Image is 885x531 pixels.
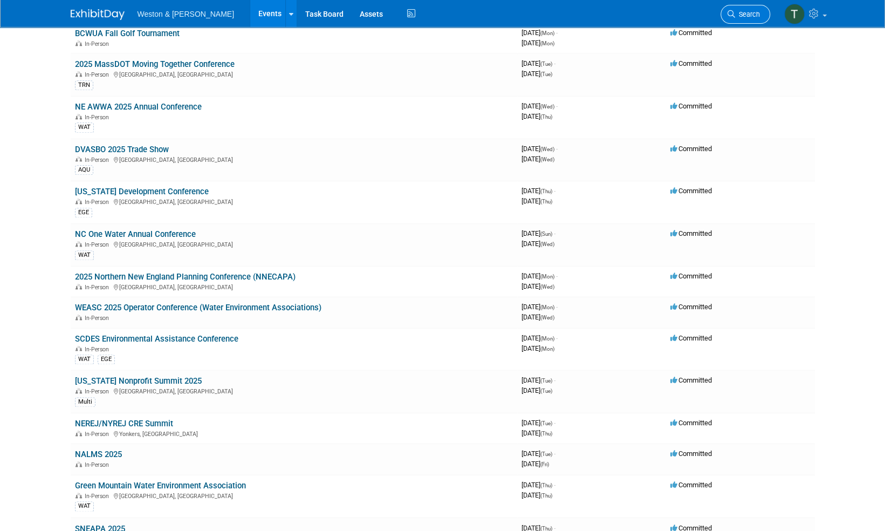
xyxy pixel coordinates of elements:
span: Committed [670,272,712,280]
span: (Wed) [540,284,554,290]
span: (Wed) [540,241,554,247]
span: In-Person [85,284,112,291]
div: WAT [75,122,94,132]
span: Committed [670,59,712,67]
div: [GEOGRAPHIC_DATA], [GEOGRAPHIC_DATA] [75,491,513,500]
span: [DATE] [522,197,552,205]
span: In-Person [85,461,112,468]
img: In-Person Event [76,114,82,119]
span: [DATE] [522,29,558,37]
div: TRN [75,80,93,90]
img: In-Person Event [76,431,82,436]
a: 2025 MassDOT Moving Together Conference [75,59,235,69]
span: (Mon) [540,40,554,46]
span: (Mon) [540,346,554,352]
span: In-Person [85,388,112,395]
span: Committed [670,187,712,195]
span: (Thu) [540,482,552,488]
span: [DATE] [522,272,558,280]
div: EGE [75,208,92,217]
span: [DATE] [522,460,549,468]
span: (Thu) [540,431,552,437]
span: [DATE] [522,481,555,489]
div: EGE [98,355,115,364]
span: [DATE] [522,313,554,321]
span: - [554,481,555,489]
span: [DATE] [522,344,554,352]
span: (Mon) [540,30,554,36]
span: [DATE] [522,102,558,110]
span: [DATE] [522,240,554,248]
span: [DATE] [522,450,555,458]
img: In-Person Event [76,346,82,351]
span: Committed [670,303,712,311]
span: In-Person [85,241,112,248]
span: (Wed) [540,315,554,321]
img: Theresa Neri-Miller [784,4,805,24]
img: In-Person Event [76,156,82,162]
span: (Thu) [540,188,552,194]
span: Committed [670,29,712,37]
span: In-Person [85,431,112,438]
span: (Sun) [540,231,552,237]
span: - [554,376,555,384]
div: [GEOGRAPHIC_DATA], [GEOGRAPHIC_DATA] [75,386,513,395]
span: [DATE] [522,419,555,427]
span: Committed [670,102,712,110]
span: (Mon) [540,336,554,342]
span: Committed [670,145,712,153]
span: Committed [670,229,712,237]
span: [DATE] [522,376,555,384]
img: In-Person Event [76,71,82,77]
a: Green Mountain Water Environment Association [75,481,246,491]
a: BCWUA Fall Golf Tournament [75,29,180,38]
span: (Thu) [540,114,552,120]
span: [DATE] [522,386,552,394]
span: - [554,187,555,195]
span: (Tue) [540,451,552,457]
span: In-Person [85,346,112,353]
span: In-Person [85,40,112,47]
span: [DATE] [522,145,558,153]
span: In-Person [85,199,112,206]
a: NE AWWA 2025 Annual Conference [75,102,202,112]
span: (Tue) [540,420,552,426]
div: [GEOGRAPHIC_DATA], [GEOGRAPHIC_DATA] [75,155,513,164]
span: [DATE] [522,70,552,78]
span: Committed [670,450,712,458]
div: [GEOGRAPHIC_DATA], [GEOGRAPHIC_DATA] [75,240,513,248]
span: - [554,59,555,67]
span: [DATE] [522,282,554,290]
span: In-Person [85,315,112,322]
a: WEASC 2025 Operator Conference (Water Environment Associations) [75,303,321,312]
span: (Mon) [540,274,554,280]
span: - [556,303,558,311]
span: (Thu) [540,525,552,531]
span: In-Person [85,156,112,164]
a: SCDES Environmental Assistance Conference [75,334,238,344]
span: (Thu) [540,493,552,499]
a: NEREJ/NYREJ CRE Summit [75,419,173,428]
span: (Tue) [540,61,552,67]
span: - [554,229,555,237]
img: ExhibitDay [71,9,125,20]
span: Committed [670,376,712,384]
span: [DATE] [522,429,552,437]
span: - [556,145,558,153]
span: [DATE] [522,303,558,311]
div: [GEOGRAPHIC_DATA], [GEOGRAPHIC_DATA] [75,282,513,291]
a: [US_STATE] Development Conference [75,187,209,196]
div: Multi [75,397,95,407]
span: (Wed) [540,156,554,162]
span: [DATE] [522,334,558,342]
span: [DATE] [522,491,552,499]
span: Committed [670,481,712,489]
img: In-Person Event [76,241,82,247]
a: DVASBO 2025 Trade Show [75,145,169,154]
span: [DATE] [522,155,554,163]
img: In-Person Event [76,40,82,46]
a: Search [721,5,770,24]
span: In-Person [85,114,112,121]
span: - [554,450,555,458]
span: (Wed) [540,104,554,110]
